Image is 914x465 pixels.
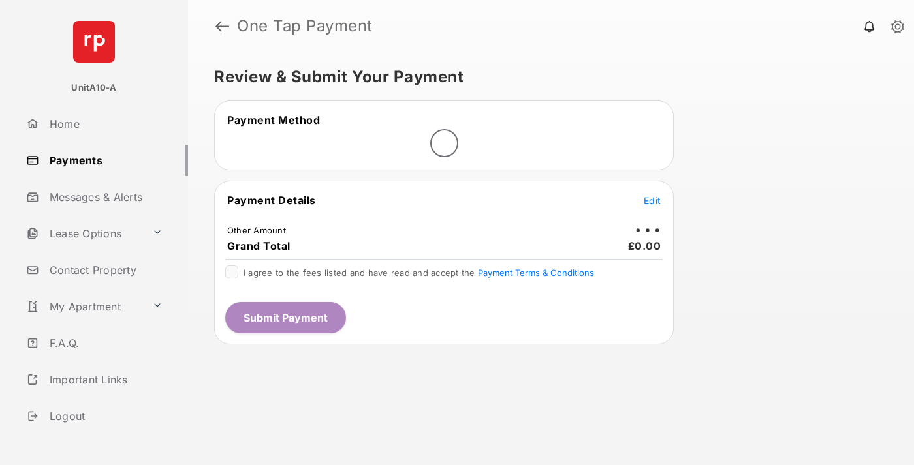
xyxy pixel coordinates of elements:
[21,108,188,140] a: Home
[21,291,147,322] a: My Apartment
[21,145,188,176] a: Payments
[227,239,291,252] span: Grand Total
[244,267,594,278] span: I agree to the fees listed and have read and accept the
[225,302,346,333] button: Submit Payment
[227,113,320,127] span: Payment Method
[21,400,188,432] a: Logout
[71,82,116,95] p: UnitA10-A
[628,239,661,252] span: £0.00
[21,254,188,286] a: Contact Property
[227,194,316,207] span: Payment Details
[478,267,594,278] button: I agree to the fees listed and have read and accept the
[237,18,373,34] strong: One Tap Payment
[21,181,188,213] a: Messages & Alerts
[644,195,661,206] span: Edit
[73,21,115,63] img: svg+xml;base64,PHN2ZyB4bWxucz0iaHR0cDovL3d3dy53My5vcmcvMjAwMC9zdmciIHdpZHRoPSI2NCIgaGVpZ2h0PSI2NC...
[644,194,661,207] button: Edit
[21,364,168,395] a: Important Links
[214,69,877,85] h5: Review & Submit Your Payment
[21,218,147,249] a: Lease Options
[21,327,188,359] a: F.A.Q.
[227,224,287,236] td: Other Amount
